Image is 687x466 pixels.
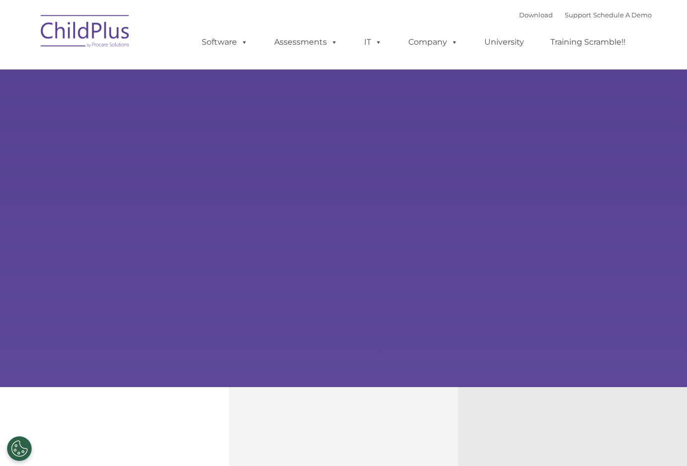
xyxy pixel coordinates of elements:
a: Download [519,11,553,19]
a: Assessments [264,32,348,52]
button: Cookies Settings [7,436,32,461]
a: Company [398,32,468,52]
a: IT [354,32,392,52]
img: ChildPlus by Procare Solutions [36,8,135,58]
a: Software [192,32,258,52]
a: University [474,32,534,52]
a: Schedule A Demo [593,11,652,19]
font: | [519,11,652,19]
a: Support [565,11,591,19]
a: Training Scramble!! [540,32,635,52]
